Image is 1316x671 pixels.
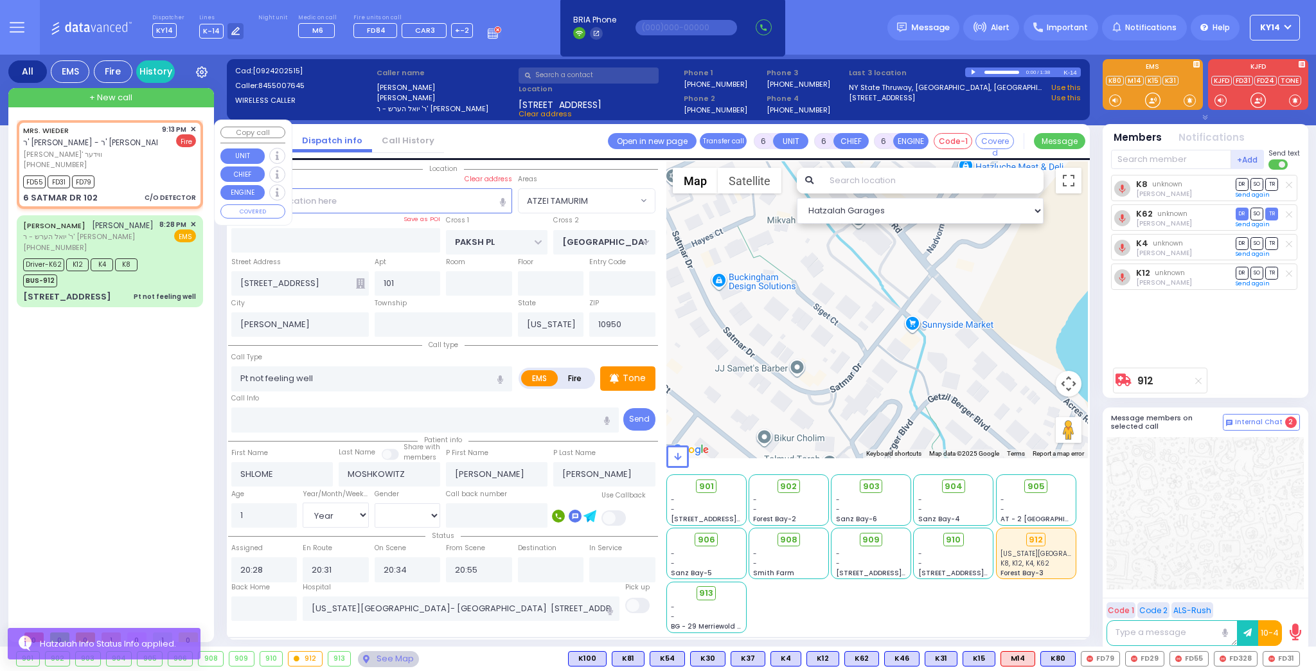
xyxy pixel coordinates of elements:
[612,651,645,667] div: K81
[753,549,757,559] span: -
[767,105,830,114] label: [PHONE_NUMBER]
[1136,248,1192,258] span: Yomi Sofer
[1208,64,1308,73] label: KJFD
[1231,150,1265,169] button: +Add
[991,22,1009,33] span: Alert
[849,82,1047,93] a: NY State Thruway, [GEOGRAPHIC_DATA], [GEOGRAPHIC_DATA]
[1285,416,1297,428] span: 2
[1081,651,1120,667] div: FD79
[963,651,995,667] div: K15
[136,60,175,83] a: History
[23,175,46,188] span: FD55
[918,549,922,559] span: -
[1027,480,1045,493] span: 905
[8,60,47,83] div: All
[767,79,830,89] label: [PHONE_NUMBER]
[235,80,373,91] label: Caller:
[367,25,386,35] span: FD84
[934,133,972,149] button: Code-1
[925,651,957,667] div: K31
[699,587,713,600] span: 913
[1220,656,1226,662] img: red-radio-icon.svg
[1157,209,1187,219] span: unknown
[258,80,305,91] span: 8455007645
[1236,178,1249,190] span: DR
[671,559,675,568] span: -
[418,435,468,445] span: Patient info
[836,505,840,514] span: -
[134,292,196,301] div: Pt not feeling well
[884,651,920,667] div: BLS
[298,14,339,22] label: Medic on call
[465,174,512,184] label: Clear address
[1136,278,1192,287] span: Bernard Babad
[897,22,907,32] img: message.svg
[260,652,283,666] div: 910
[671,612,675,622] span: -
[1026,533,1046,547] div: 912
[1137,376,1153,386] a: 912
[40,638,191,650] div: Hatzalah Info Status Info applied.
[753,568,794,578] span: Smith Farm
[1114,130,1162,145] button: Members
[1087,656,1093,662] img: red-radio-icon.svg
[671,602,675,612] span: -
[1000,651,1035,667] div: ALS
[23,242,87,253] span: [PHONE_NUMBER]
[1233,76,1253,85] a: FD31
[911,21,950,34] span: Message
[1250,208,1263,220] span: SO
[1250,178,1263,190] span: SO
[92,220,154,231] span: [PERSON_NAME]
[231,543,263,553] label: Assigned
[231,448,268,458] label: First Name
[220,204,285,219] button: COVERED
[1213,22,1230,33] span: Help
[1000,495,1004,505] span: -
[231,582,270,593] label: Back Home
[375,298,407,309] label: Township
[1111,150,1231,169] input: Search member
[229,652,254,666] div: 909
[1236,191,1270,199] a: Send again
[1034,133,1085,149] button: Message
[1125,76,1144,85] a: M14
[770,651,801,667] div: K4
[377,103,514,114] label: ר' יואל הערש - ר' [PERSON_NAME]
[1103,64,1203,73] label: EMS
[1040,651,1076,667] div: BLS
[718,168,781,193] button: Show satellite imagery
[23,125,69,136] a: MRS. WIEDER
[23,258,64,271] span: Driver-K62
[836,495,840,505] span: -
[918,505,922,514] span: -
[568,651,607,667] div: BLS
[446,448,488,458] label: P First Name
[601,490,646,501] label: Use Callback
[425,531,461,541] span: Status
[1000,651,1035,667] div: M14
[1223,414,1300,431] button: Internal Chat 2
[690,651,725,667] div: BLS
[1171,602,1213,618] button: ALS-Rush
[521,370,558,386] label: EMS
[115,258,138,271] span: K8
[235,66,373,76] label: Cad:
[519,67,659,84] input: Search a contact
[767,93,845,104] span: Phone 4
[1051,82,1081,93] a: Use this
[159,220,186,229] span: 8:28 PM
[1175,656,1182,662] img: red-radio-icon.svg
[72,175,94,188] span: FD79
[199,652,223,666] div: 908
[1236,237,1249,249] span: DR
[1106,76,1124,85] a: K80
[573,14,616,26] span: BRIA Phone
[339,447,375,458] label: Last Name
[303,596,619,621] input: Search hospital
[925,651,957,667] div: BLS
[91,258,113,271] span: K4
[862,533,880,546] span: 909
[377,93,514,103] label: [PERSON_NAME]
[1236,250,1270,258] a: Send again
